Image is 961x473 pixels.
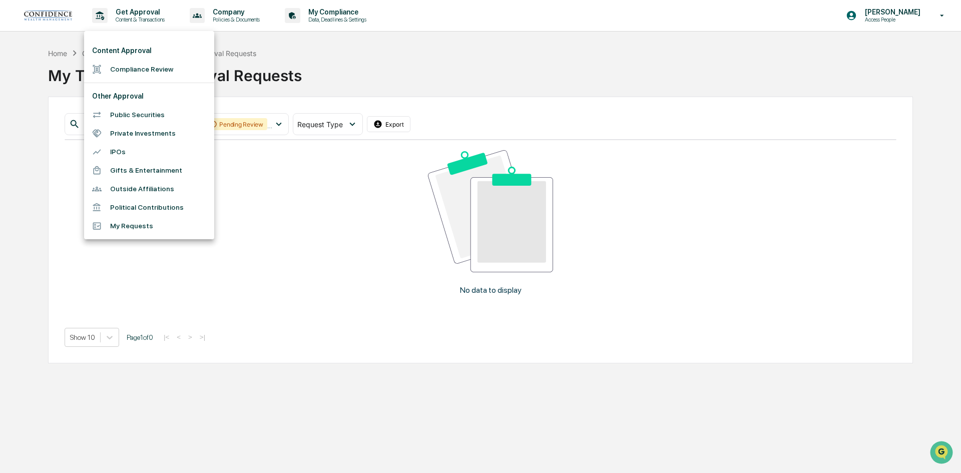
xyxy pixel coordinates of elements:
[170,80,182,92] button: Start new chat
[84,60,214,79] li: Compliance Review
[84,143,214,161] li: IPOs
[71,169,121,177] a: Powered byPylon
[10,127,18,135] div: 🖐️
[6,122,69,140] a: 🖐️Preclearance
[6,141,67,159] a: 🔎Data Lookup
[84,161,214,180] li: Gifts & Entertainment
[20,126,65,136] span: Preclearance
[83,126,124,136] span: Attestations
[84,180,214,198] li: Outside Affiliations
[84,198,214,217] li: Political Contributions
[84,42,214,60] li: Content Approval
[73,127,81,135] div: 🗄️
[84,124,214,143] li: Private Investments
[34,87,127,95] div: We're available if you need us!
[69,122,128,140] a: 🗄️Attestations
[20,145,63,155] span: Data Lookup
[10,146,18,154] div: 🔎
[84,106,214,124] li: Public Securities
[10,77,28,95] img: 1746055101610-c473b297-6a78-478c-a979-82029cc54cd1
[84,87,214,106] li: Other Approval
[929,440,956,467] iframe: Open customer support
[10,21,182,37] p: How can we help?
[100,170,121,177] span: Pylon
[84,217,214,235] li: My Requests
[34,77,164,87] div: Start new chat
